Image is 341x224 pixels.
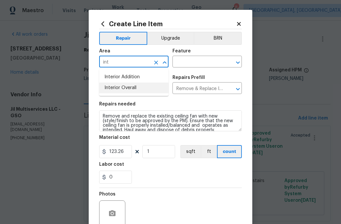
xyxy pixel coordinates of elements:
h5: Feature [172,49,191,53]
button: sqft [180,145,201,158]
h5: Material cost [99,135,130,140]
h5: Photos [99,192,116,196]
h5: Repairs Prefill [172,75,205,80]
button: Open [233,58,242,67]
button: count [217,145,242,158]
li: Interior Overall [99,83,169,93]
li: Interior Addition [99,72,169,83]
button: Close [160,58,169,67]
textarea: Remove and replace the existing ceiling fan with new (style/finish to be approved by the PM). Ens... [99,110,242,131]
h2: Create Line Item [99,20,236,28]
button: Upgrade [147,32,194,45]
h5: Area [99,49,110,53]
button: Repair [99,32,147,45]
button: ft [201,145,217,158]
button: Clear [152,58,161,67]
button: Open [233,84,242,94]
button: BRN [194,32,242,45]
h5: Labor cost [99,162,124,167]
h5: Repairs needed [99,102,135,106]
